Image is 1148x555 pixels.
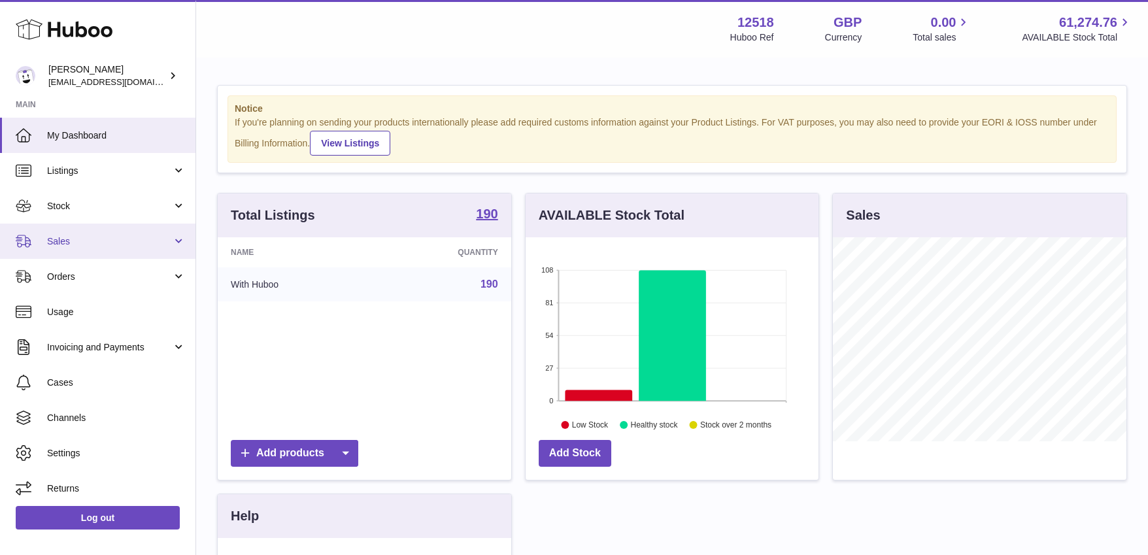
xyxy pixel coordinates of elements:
th: Quantity [373,237,511,267]
div: Huboo Ref [730,31,774,44]
span: Total sales [913,31,971,44]
span: Returns [47,482,186,495]
text: Low Stock [572,420,609,429]
a: 190 [476,207,498,223]
span: Listings [47,165,172,177]
span: Orders [47,271,172,283]
a: Add products [231,440,358,467]
a: View Listings [310,131,390,156]
th: Name [218,237,373,267]
a: 61,274.76 AVAILABLE Stock Total [1022,14,1132,44]
span: Cases [47,377,186,389]
td: With Huboo [218,267,373,301]
text: 54 [545,331,553,339]
strong: 12518 [737,14,774,31]
h3: Help [231,507,259,525]
strong: GBP [834,14,862,31]
text: 81 [545,299,553,307]
span: [EMAIL_ADDRESS][DOMAIN_NAME] [48,76,192,87]
span: Settings [47,447,186,460]
span: Sales [47,235,172,248]
span: 61,274.76 [1059,14,1117,31]
strong: Notice [235,103,1109,115]
text: 27 [545,364,553,372]
div: [PERSON_NAME] [48,63,166,88]
a: Log out [16,506,180,530]
div: If you're planning on sending your products internationally please add required customs informati... [235,116,1109,156]
a: Add Stock [539,440,611,467]
span: Usage [47,306,186,318]
span: My Dashboard [47,129,186,142]
text: 0 [549,397,553,405]
span: AVAILABLE Stock Total [1022,31,1132,44]
strong: 190 [476,207,498,220]
span: Channels [47,412,186,424]
img: caitlin@fancylamp.co [16,66,35,86]
h3: Sales [846,207,880,224]
span: Invoicing and Payments [47,341,172,354]
span: 0.00 [931,14,956,31]
text: Healthy stock [630,420,678,429]
a: 190 [481,278,498,290]
h3: Total Listings [231,207,315,224]
div: Currency [825,31,862,44]
text: Stock over 2 months [700,420,771,429]
a: 0.00 Total sales [913,14,971,44]
text: 108 [541,266,553,274]
span: Stock [47,200,172,212]
h3: AVAILABLE Stock Total [539,207,684,224]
